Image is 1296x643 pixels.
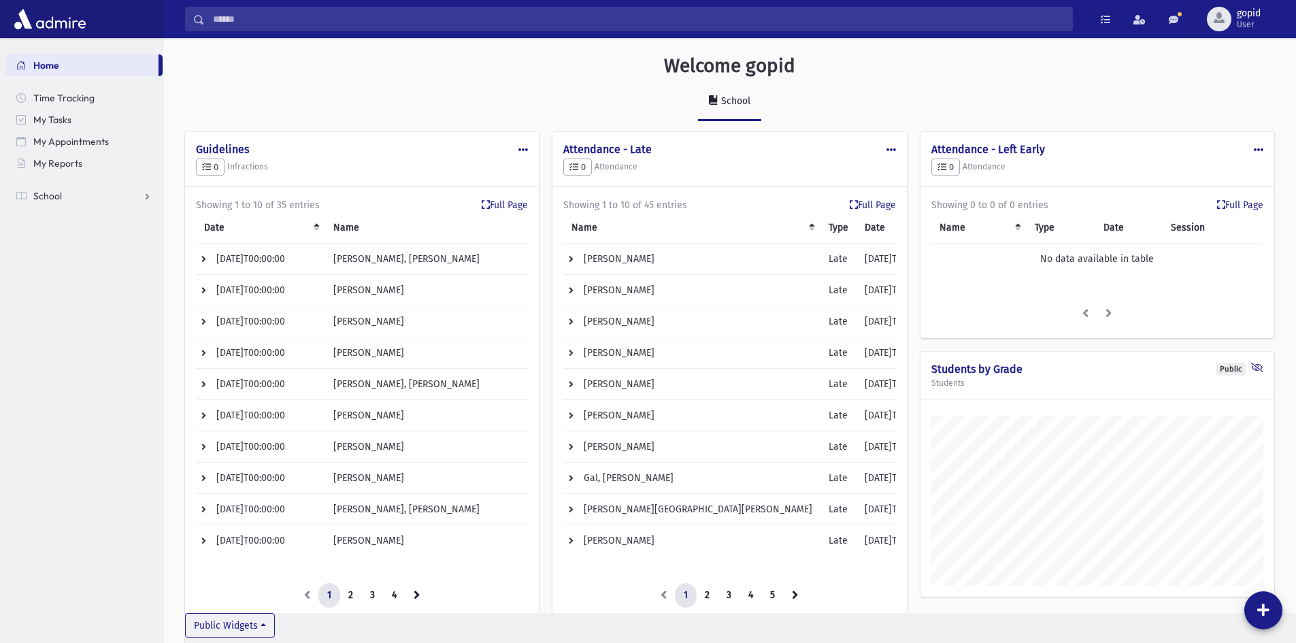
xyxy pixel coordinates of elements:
td: Late [820,275,857,306]
td: Late [820,306,857,337]
td: [DATE]T00:00:00 [857,400,942,431]
td: No data available in table [931,244,1263,275]
th: Name [325,212,528,244]
th: Type [820,212,857,244]
td: [PERSON_NAME] [563,525,820,557]
td: [DATE]T00:00:00 [857,337,942,369]
a: 3 [361,583,384,608]
td: [DATE]T00:00:00 [196,525,325,557]
td: [PERSON_NAME] [325,431,528,463]
td: [PERSON_NAME], [PERSON_NAME] [325,494,528,525]
a: Full Page [482,198,528,212]
a: 4 [740,583,762,608]
h3: Welcome gopid [664,54,795,78]
a: 1 [318,583,340,608]
td: [PERSON_NAME] [325,337,528,369]
a: 1 [675,583,697,608]
td: [DATE]T00:00:00 [196,306,325,337]
span: User [1237,19,1261,30]
h4: Attendance - Late [563,143,895,156]
td: [PERSON_NAME] [563,275,820,306]
td: [PERSON_NAME] [325,525,528,557]
span: 0 [202,162,218,172]
td: [DATE]T00:00:00 [196,400,325,431]
h5: Infractions [196,159,528,176]
img: AdmirePro [11,5,89,33]
td: [PERSON_NAME] [325,463,528,494]
td: Late [820,400,857,431]
td: [DATE]T00:00:00 [857,525,942,557]
a: 4 [383,583,405,608]
td: Late [820,525,857,557]
div: School [718,95,750,107]
td: [PERSON_NAME] [563,431,820,463]
td: [PERSON_NAME][GEOGRAPHIC_DATA][PERSON_NAME] [563,494,820,525]
h4: Guidelines [196,143,528,156]
td: Late [820,244,857,275]
td: [PERSON_NAME] [563,306,820,337]
td: [PERSON_NAME] [563,400,820,431]
td: [DATE]T00:00:00 [857,463,942,494]
button: 0 [931,159,960,176]
th: Name [563,212,820,244]
h5: Attendance [563,159,895,176]
td: [PERSON_NAME] [325,275,528,306]
span: My Tasks [33,114,71,126]
td: [DATE]T00:00:00 [196,369,325,400]
td: [DATE]T00:00:00 [196,275,325,306]
a: 2 [339,583,362,608]
td: [PERSON_NAME], [PERSON_NAME] [325,244,528,275]
h4: Students by Grade [931,363,1263,376]
a: 3 [718,583,740,608]
td: [DATE]T09:20:08 [857,275,942,306]
div: Showing 0 to 0 of 0 entries [931,198,1263,212]
button: Public Widgets [185,613,275,638]
td: Late [820,494,857,525]
th: Date [857,212,942,244]
a: My Appointments [5,131,163,152]
td: [PERSON_NAME], [PERSON_NAME] [325,369,528,400]
td: [DATE]T00:00:00 [196,244,325,275]
th: Date [1095,212,1163,244]
a: 5 [761,583,784,608]
td: [PERSON_NAME] [325,400,528,431]
td: [PERSON_NAME] [563,369,820,400]
td: [DATE]T00:00:00 [857,494,942,525]
th: Type [1027,212,1095,244]
span: 0 [569,162,586,172]
td: [DATE]T00:00:00 [857,244,942,275]
button: 0 [563,159,592,176]
a: School [698,83,761,121]
a: Full Page [1217,198,1263,212]
input: Search [205,7,1072,31]
span: 0 [937,162,954,172]
td: Gal, [PERSON_NAME] [563,463,820,494]
td: Late [820,463,857,494]
td: [DATE]T00:00:00 [857,306,942,337]
a: Time Tracking [5,87,163,109]
td: [DATE]T09:36:36 [857,369,942,400]
h4: Attendance - Left Early [931,143,1263,156]
td: [PERSON_NAME] [563,337,820,369]
a: 2 [696,583,718,608]
div: Showing 1 to 10 of 35 entries [196,198,528,212]
div: Showing 1 to 10 of 45 entries [563,198,895,212]
span: Time Tracking [33,92,95,104]
td: Late [820,337,857,369]
span: Home [33,59,59,71]
a: My Tasks [5,109,163,131]
td: [PERSON_NAME] [325,306,528,337]
td: Late [820,431,857,463]
td: [DATE]T00:00:00 [196,463,325,494]
div: Public [1216,363,1246,376]
td: [DATE]T00:00:00 [196,494,325,525]
a: My Reports [5,152,163,174]
span: School [33,190,62,202]
td: [DATE]T00:00:00 [196,337,325,369]
h5: Students [931,378,1263,388]
td: [DATE]T00:00:00 [196,431,325,463]
td: [PERSON_NAME] [563,244,820,275]
th: Date [196,212,325,244]
span: My Appointments [33,135,109,148]
h5: Attendance [931,159,1263,176]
